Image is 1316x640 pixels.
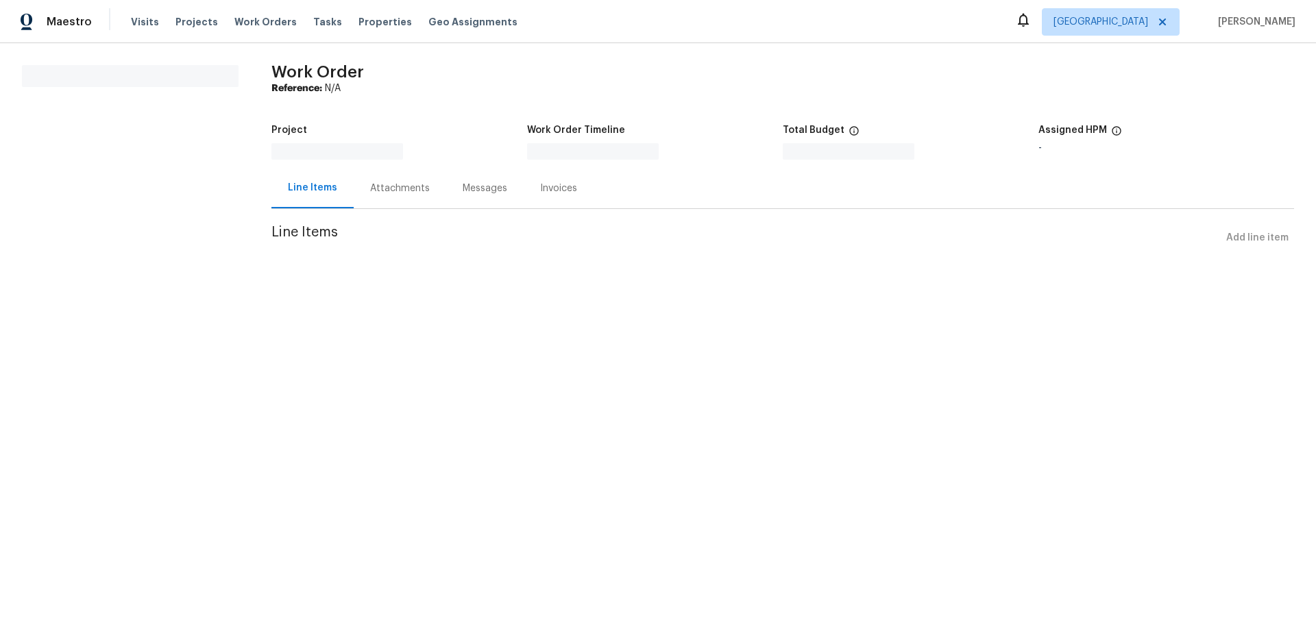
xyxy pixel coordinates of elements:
span: The hpm assigned to this work order. [1111,125,1122,143]
span: Properties [358,15,412,29]
span: [GEOGRAPHIC_DATA] [1053,15,1148,29]
span: Maestro [47,15,92,29]
span: [PERSON_NAME] [1213,15,1295,29]
div: Invoices [540,182,577,195]
div: Messages [463,182,507,195]
span: Line Items [271,225,1221,251]
div: - [1038,143,1294,153]
h5: Project [271,125,307,135]
span: Work Order [271,64,364,80]
div: Line Items [288,181,337,195]
div: N/A [271,82,1294,95]
span: Tasks [313,17,342,27]
span: Visits [131,15,159,29]
b: Reference: [271,84,322,93]
span: The total cost of line items that have been proposed by Opendoor. This sum includes line items th... [849,125,860,143]
h5: Work Order Timeline [527,125,625,135]
span: Projects [175,15,218,29]
span: Geo Assignments [428,15,517,29]
div: Attachments [370,182,430,195]
span: Work Orders [234,15,297,29]
h5: Assigned HPM [1038,125,1107,135]
h5: Total Budget [783,125,844,135]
